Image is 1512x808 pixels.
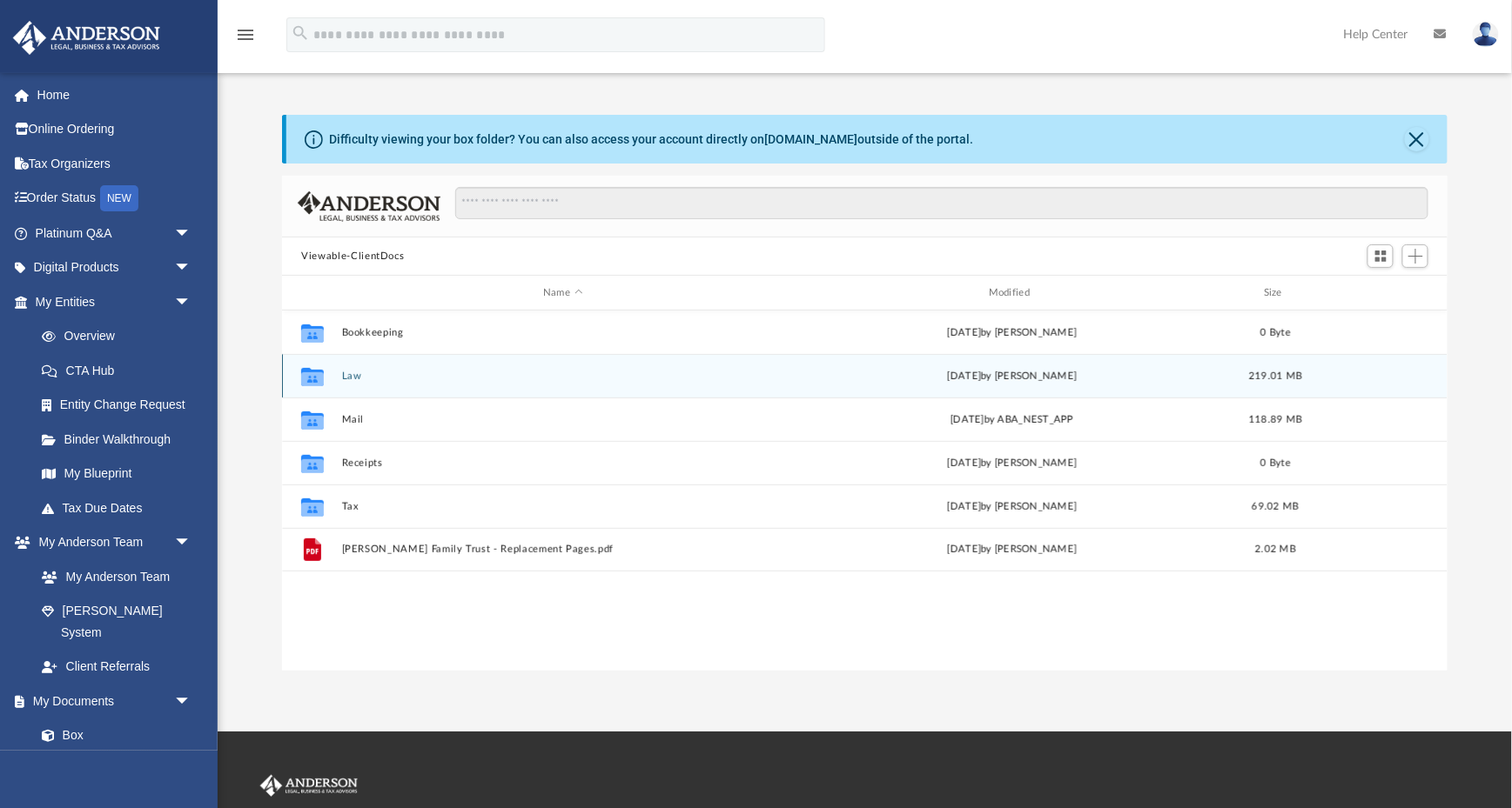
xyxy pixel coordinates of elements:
a: Home [12,77,218,112]
button: Law [342,371,784,382]
button: Viewable-ClientDocs [301,249,404,264]
a: menu [235,33,256,45]
a: CTA Hub [24,353,218,388]
div: id [290,285,333,301]
div: Difficulty viewing your box folder? You can also access your account directly on outside of the p... [329,130,973,149]
span: [DATE] [948,371,982,381]
button: Switch to Grid View [1368,244,1394,269]
button: Mail [342,414,784,425]
span: 0 Byte [1261,458,1292,468]
a: My Anderson Team [24,559,200,594]
div: Size [1241,285,1311,301]
div: by [PERSON_NAME] [791,369,1233,384]
a: Tax Due Dates [24,491,218,525]
a: Entity Change Request [24,388,218,423]
span: arrow_drop_down [174,216,209,251]
div: [DATE] by [PERSON_NAME] [791,456,1233,471]
div: grid [282,311,1448,671]
span: 2.02 MB [1255,544,1296,554]
button: Receipts [342,457,784,469]
button: Bookkeeping [342,327,784,338]
a: Online Ordering [12,112,218,147]
a: Overview [24,319,218,354]
span: 69.02 MB [1253,502,1300,511]
img: Anderson Advisors Platinum Portal [8,21,165,55]
a: Binder Walkthrough [24,422,218,457]
img: User Pic [1473,22,1499,47]
i: search [291,23,310,43]
a: Tax Organizers [12,146,218,181]
a: My Anderson Teamarrow_drop_down [12,525,209,560]
button: Close [1405,127,1429,151]
span: arrow_drop_down [174,284,209,320]
span: arrow_drop_down [174,525,209,561]
img: Anderson Advisors Platinum Portal [257,775,361,798]
input: Search files and folders [455,187,1428,220]
a: Platinum Q&Aarrow_drop_down [12,216,218,250]
i: menu [235,24,256,45]
div: by ABA_NEST_APP [791,412,1233,428]
span: arrow_drop_down [174,684,209,719]
a: [PERSON_NAME] System [24,594,209,650]
a: My Blueprint [24,457,209,491]
span: [DATE] [951,415,984,424]
span: 118.89 MB [1249,415,1302,424]
div: [DATE] by [PERSON_NAME] [791,499,1233,515]
a: Box [24,718,200,753]
span: 219.01 MB [1249,371,1302,381]
a: Digital Productsarrow_drop_down [12,250,218,285]
div: Modified [791,285,1233,301]
span: 0 Byte [1261,328,1292,337]
button: Tax [342,501,784,512]
a: My Entitiesarrow_drop_down [12,284,218,319]
div: id [1319,285,1441,301]
button: [PERSON_NAME] Family Trust - Replacement Pages.pdf [342,544,784,555]
a: [DOMAIN_NAME] [764,132,857,146]
div: NEW [100,185,138,211]
div: Name [341,285,783,301]
a: Client Referrals [24,650,209,684]
span: arrow_drop_down [174,250,209,286]
div: [DATE] by [PERSON_NAME] [791,542,1233,558]
button: Add [1402,244,1428,269]
a: My Documentsarrow_drop_down [12,684,209,718]
a: Order StatusNEW [12,181,218,217]
div: [DATE] by [PERSON_NAME] [791,325,1233,341]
